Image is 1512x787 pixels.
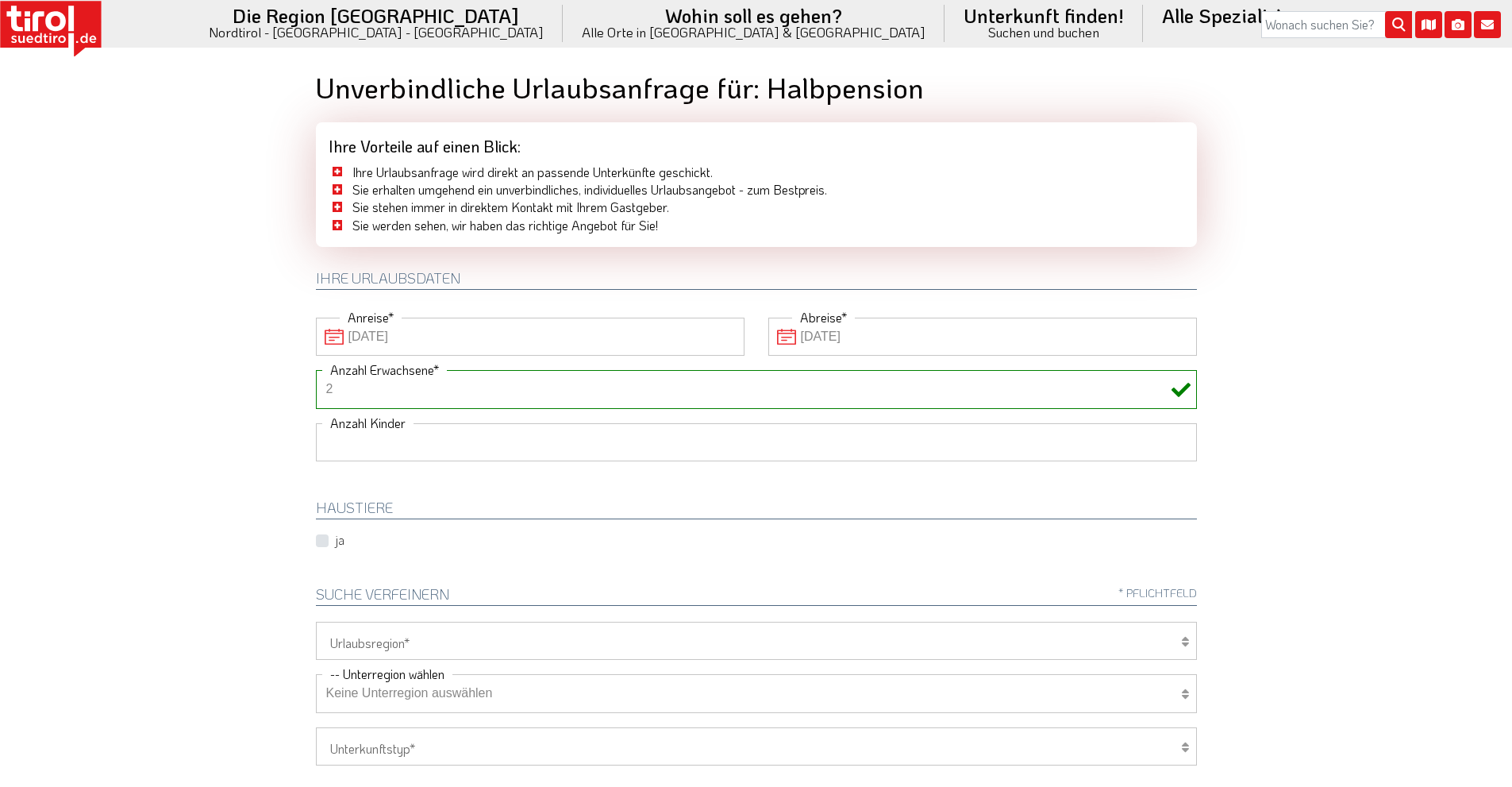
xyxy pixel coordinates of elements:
li: Sie werden sehen, wir haben das richtige Angebot für Sie! [329,217,1184,234]
small: Alle Orte in [GEOGRAPHIC_DATA] & [GEOGRAPHIC_DATA] [582,25,925,39]
div: Ihre Vorteile auf einen Blick: [316,122,1197,164]
li: Ihre Urlaubsanfrage wird direkt an passende Unterkünfte geschickt. [329,164,1184,181]
i: Karte öffnen [1415,11,1442,38]
input: Wonach suchen Sie? [1261,11,1412,38]
li: Sie stehen immer in direktem Kontakt mit Ihrem Gastgeber. [329,199,1184,216]
li: Sie erhalten umgehend ein unverbindliches, individuelles Urlaubsangebot - zum Bestpreis. [329,181,1184,199]
h2: Ihre Urlaubsdaten [316,271,1197,290]
h1: Unverbindliche Urlaubsanfrage für: Halbpension [316,71,1197,103]
span: * Pflichtfeld [1118,587,1197,599]
h2: HAUSTIERE [316,500,1197,519]
i: Kontakt [1474,11,1501,38]
i: Fotogalerie [1445,11,1472,38]
small: Nordtirol - [GEOGRAPHIC_DATA] - [GEOGRAPHIC_DATA] [209,25,544,39]
label: ja [335,531,344,549]
small: Suchen und buchen [964,25,1124,39]
h2: Suche verfeinern [316,587,1197,606]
